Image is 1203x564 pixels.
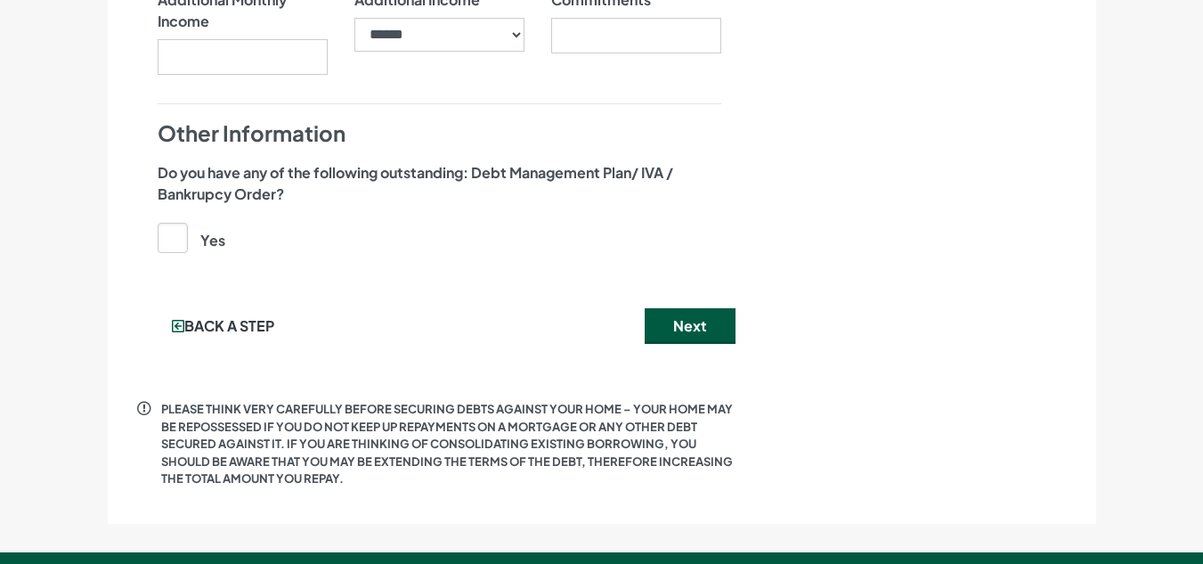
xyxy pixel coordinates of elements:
[143,308,303,344] button: Back a step
[158,162,721,205] label: Do you have any of the following outstanding: Debt Management Plan/ IVA / Bankrupcy Order?
[158,119,721,149] h4: Other Information
[158,223,225,251] label: Yes
[645,308,736,344] button: Next
[161,401,736,488] p: PLEASE THINK VERY CAREFULLY BEFORE SECURING DEBTS AGAINST YOUR HOME – YOUR HOME MAY BE REPOSSESSE...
